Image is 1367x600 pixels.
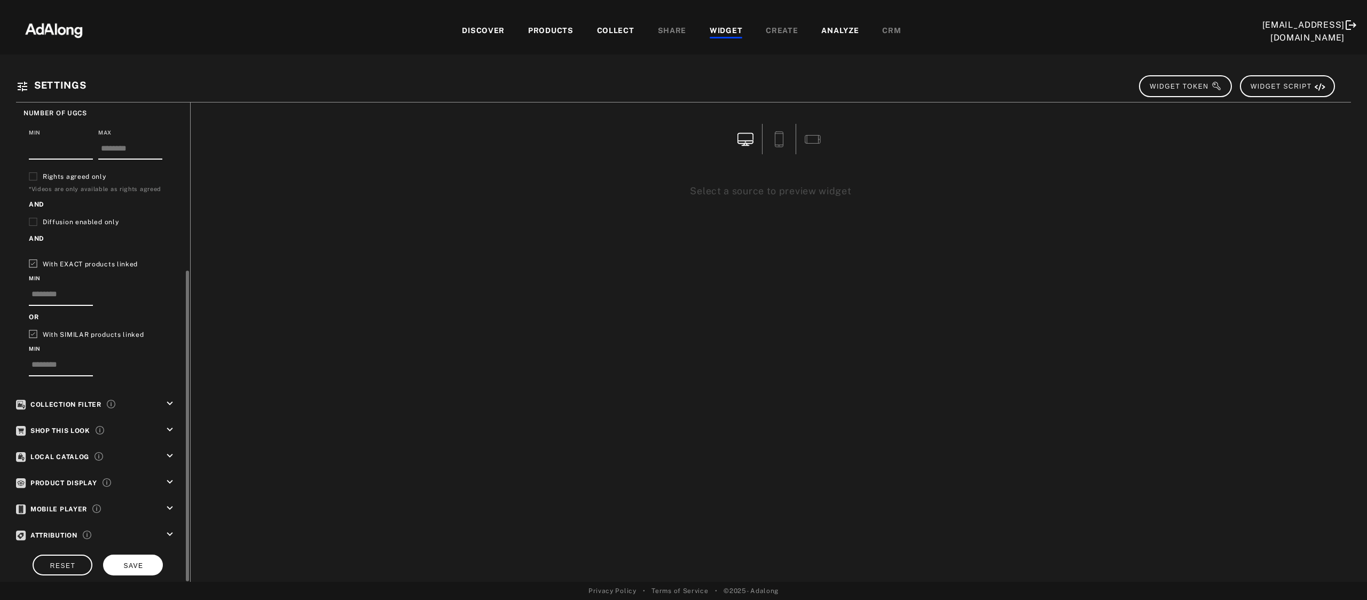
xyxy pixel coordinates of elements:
[43,260,138,268] span: With EXACT products linked
[651,586,708,596] a: Terms of Service
[29,345,174,353] div: Min
[710,25,742,38] div: WIDGET
[164,502,176,514] i: keyboard_arrow_down
[98,129,168,137] div: Max
[29,274,174,282] div: Min
[7,13,101,45] img: 63233d7d88ed69de3c212112c67096b6.png
[882,25,901,38] div: CRM
[164,398,176,409] i: keyboard_arrow_down
[103,477,111,487] span: Control how many products are shown and whether to display only exact or similar product matches
[164,424,176,436] i: keyboard_arrow_down
[16,532,77,539] span: Attribution
[29,234,174,243] p: AND
[715,586,718,596] span: •
[23,108,174,118] div: Number of UGCs
[766,25,798,38] div: CREATE
[1262,19,1345,44] div: [EMAIL_ADDRESS][DOMAIN_NAME]
[164,528,176,540] i: keyboard_arrow_down
[96,425,104,435] span: Configure how product recommendations are displayed when users interact with your UGCs
[528,25,573,38] div: PRODUCTS
[1150,83,1222,90] span: WIDGET TOKEN
[16,427,90,435] span: Shop This Look
[29,129,98,137] div: Min
[98,142,168,160] div: Maximum number of media to show inside the widget
[1240,75,1335,97] button: WIDGET SCRIPT
[164,450,176,462] i: keyboard_arrow_down
[517,184,1025,198] div: Select a source to preview widget
[821,25,859,38] div: ANALYZE
[29,142,98,160] div: Minimum number of media required for the widget to display
[658,25,687,38] div: SHARE
[43,331,144,338] span: With SIMILAR products linked
[16,401,101,408] span: Collection Filter
[16,506,87,513] span: Mobile Player
[95,451,103,461] span: Choose a specific country or region catalog to display localized product recommendations
[597,25,634,38] div: COLLECT
[1139,75,1232,97] button: WIDGET TOKEN
[34,80,87,91] span: Settings
[462,25,505,38] div: DISCOVER
[50,562,76,570] span: RESET
[43,219,119,226] span: Diffusion enabled only
[1314,549,1367,600] iframe: Chat Widget
[33,555,92,575] button: RESET
[83,530,91,540] span: Control whether to display AdAlong branding and attribution on your widget
[123,562,143,570] span: SAVE
[16,453,89,461] span: Local Catalog
[29,185,174,194] div: *Videos are only available as rights agreed
[29,200,174,209] p: AND
[29,312,174,322] p: OR
[103,555,163,575] button: SAVE
[1251,83,1325,90] span: WIDGET SCRIPT
[92,503,101,514] span: Configure how media is displayed and interacted with on mobile devices
[643,586,646,596] span: •
[724,586,779,596] span: © 2025 - Adalong
[588,586,637,596] a: Privacy Policy
[43,173,106,181] span: Rights agreed only
[107,399,115,409] span: Use this field if you want to display UGCs that are only present in the specified collection(s)
[16,479,97,487] span: Product Display
[164,476,176,488] i: keyboard_arrow_down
